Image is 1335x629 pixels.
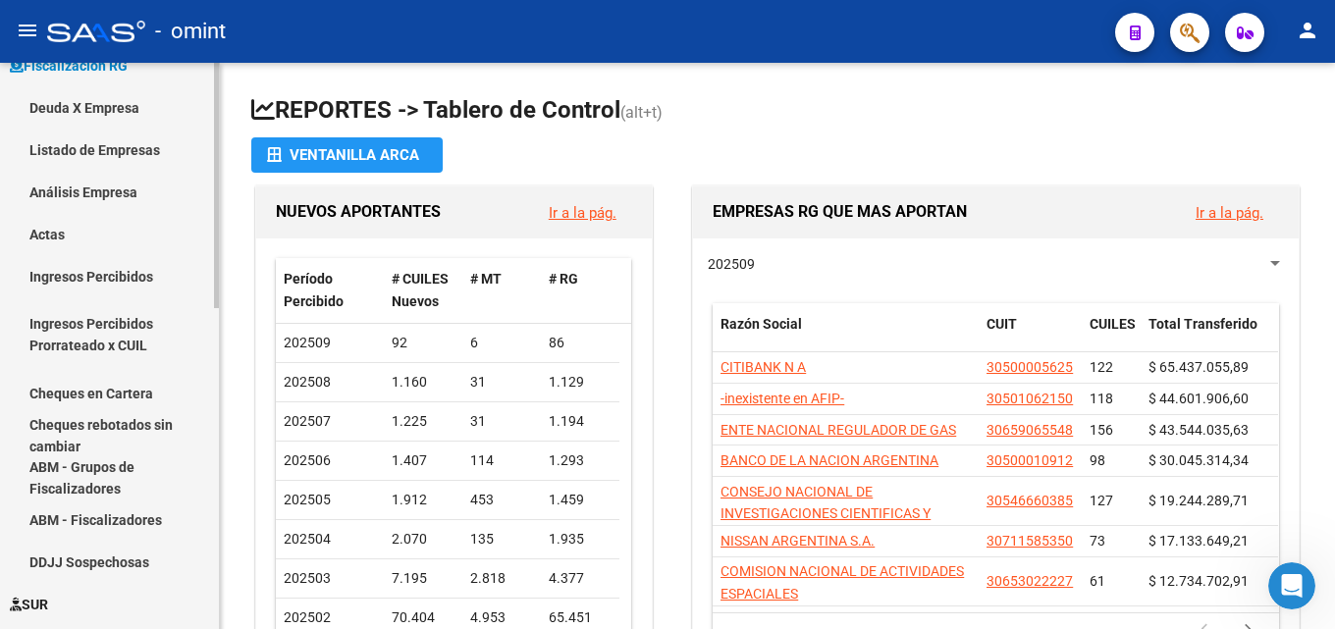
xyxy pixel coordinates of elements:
[462,258,541,323] datatable-header-cell: # MT
[1148,452,1249,468] span: $ 30.045.314,34
[1148,533,1249,549] span: $ 17.133.649,21
[1296,19,1319,42] mat-icon: person
[284,271,344,309] span: Período Percibido
[721,359,806,375] span: CITIBANK N A
[1148,316,1257,332] span: Total Transferido
[16,355,377,414] div: Isabel dice…
[541,258,619,323] datatable-header-cell: # RG
[267,137,427,173] div: Ventanilla ARCA
[549,567,612,590] div: 4.377
[721,563,964,602] span: COMISION NACIONAL DE ACTIVIDADES ESPACIALES
[470,410,533,433] div: 31
[987,422,1073,438] span: 30659065548
[987,452,1073,468] span: 30500010912
[1090,359,1113,375] span: 122
[392,528,454,550] div: 2.070
[549,489,612,511] div: 1.459
[155,10,226,53] span: - omint
[721,316,802,332] span: Razón Social
[276,202,441,221] span: NUEVOS APORTANTES
[56,15,87,46] img: Profile image for Fin
[392,489,454,511] div: 1.912
[549,271,578,287] span: # RG
[142,367,361,387] div: ok muchas gracias por la ayuda
[987,391,1073,406] span: 30501062150
[549,528,612,550] div: 1.935
[284,452,331,468] span: 202506
[284,609,331,625] span: 202502
[284,492,331,507] span: 202505
[284,531,331,547] span: 202504
[337,471,368,502] button: Enviar un mensaje…
[1196,204,1263,222] a: Ir a la pág.
[127,355,377,398] div: ok muchas gracias por la ayuda
[549,449,612,472] div: 1.293
[125,479,140,495] button: Start recording
[1148,422,1249,438] span: $ 43.544.035,63
[549,410,612,433] div: 1.194
[1268,562,1315,609] iframe: Intercom live chat
[392,271,449,309] span: # CUILES Nuevos
[392,371,454,393] div: 1.160
[1090,391,1113,406] span: 118
[392,449,454,472] div: 1.407
[10,55,128,77] span: Fiscalización RG
[549,606,612,629] div: 65.451
[713,303,979,368] datatable-header-cell: Razón Social
[284,335,331,350] span: 202509
[708,256,755,272] span: 202509
[17,438,376,471] textarea: Escribe un mensaje...
[470,528,533,550] div: 135
[1090,533,1105,549] span: 73
[1148,493,1249,508] span: $ 19.244.289,71
[1141,303,1278,368] datatable-header-cell: Total Transferido
[470,371,533,393] div: 31
[284,413,331,429] span: 202507
[987,573,1073,589] span: 30653022227
[16,27,377,355] div: Soporte dice…
[284,374,331,390] span: 202508
[16,27,322,340] div: Por lo que veo es la discrepancia entre la DDJJ y lo transferido y deberia corresponder a deuda d...
[93,479,109,495] button: Adjuntar un archivo
[392,606,454,629] div: 70.404
[721,484,931,545] span: CONSEJO NACIONAL DE INVESTIGACIONES CIENTIFICAS Y TECNICAS CONICET
[307,12,345,49] button: Inicio
[13,12,50,49] button: go back
[10,594,48,615] span: SUR
[987,316,1017,332] span: CUIT
[721,391,844,406] span: -inexistente en AFIP-
[345,12,380,47] div: Cerrar
[1090,573,1105,589] span: 61
[549,332,612,354] div: 86
[1090,422,1113,438] span: 156
[95,23,301,53] p: El equipo también puede ayudar
[1180,194,1279,231] button: Ir a la pág.
[470,332,533,354] div: 6
[987,359,1073,375] span: 30500005625
[1148,359,1249,375] span: $ 65.437.055,89
[284,570,331,586] span: 202503
[470,606,533,629] div: 4.953
[1082,303,1141,368] datatable-header-cell: CUILES
[470,567,533,590] div: 2.818
[721,533,875,549] span: NISSAN ARGENTINA S.A.
[470,271,502,287] span: # MT
[549,371,612,393] div: 1.129
[392,410,454,433] div: 1.225
[31,39,306,328] div: Por lo que veo es la discrepancia entre la DDJJ y lo transferido y deberia corresponder a deuda d...
[1090,493,1113,508] span: 127
[251,137,443,173] button: Ventanilla ARCA
[987,533,1073,549] span: 30711585350
[1148,391,1249,406] span: $ 44.601.906,60
[31,425,266,445] div: De nada, ¡Que tenga un lindo dia!
[470,489,533,511] div: 453
[620,103,663,122] span: (alt+t)
[16,413,282,456] div: De nada, ¡Que tenga un lindo dia!
[713,202,967,221] span: EMPRESAS RG QUE MAS APORTAN
[95,8,119,23] h1: Fin
[392,332,454,354] div: 92
[470,449,533,472] div: 114
[987,493,1073,508] span: 30546660385
[251,94,1304,129] h1: REPORTES -> Tablero de Control
[16,19,39,42] mat-icon: menu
